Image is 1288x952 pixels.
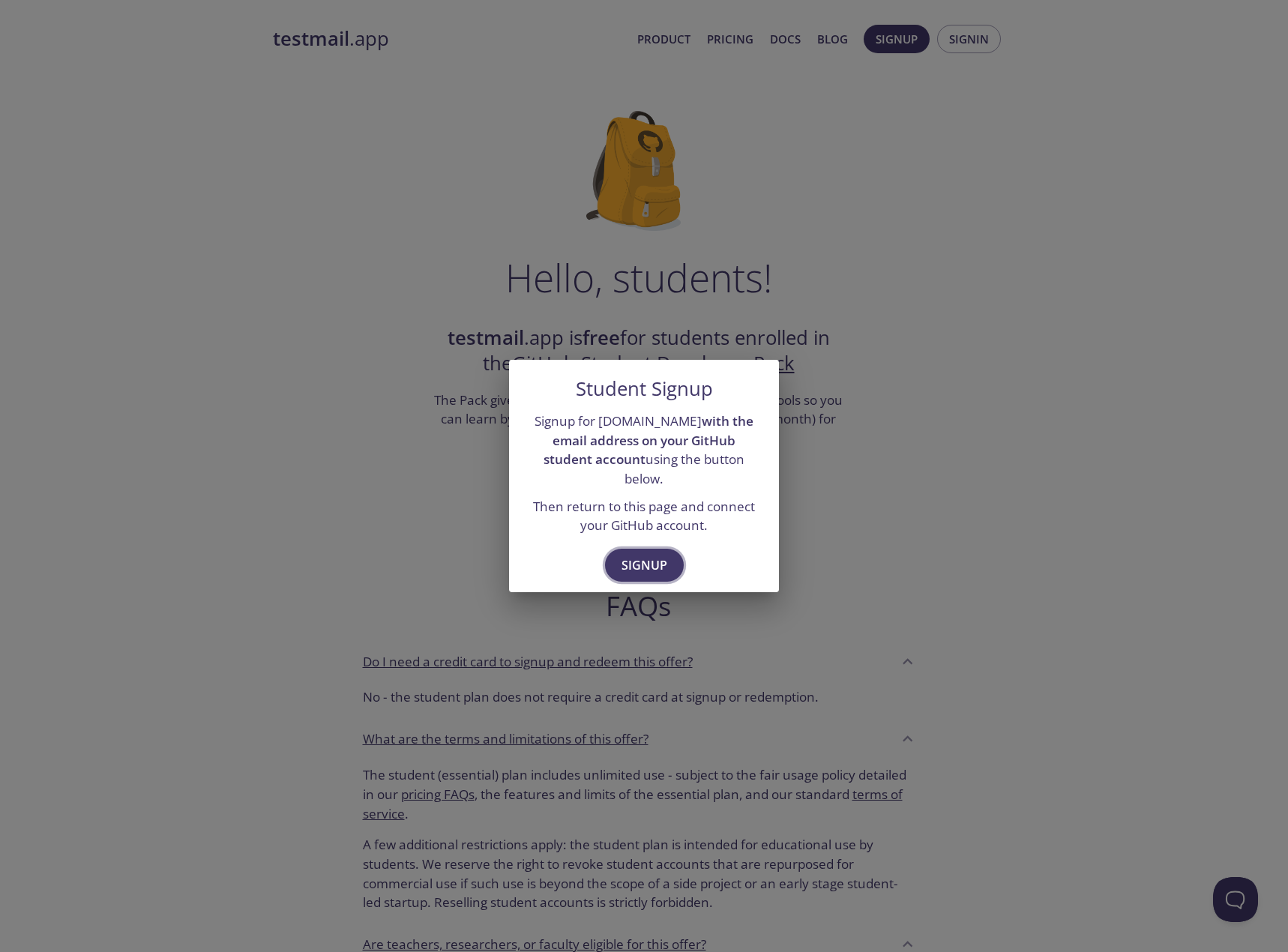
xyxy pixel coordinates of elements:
[576,378,713,400] h5: Student Signup
[527,497,761,535] p: Then return to this page and connect your GitHub account.
[544,412,753,468] strong: with the email address on your GitHub student account
[527,412,761,489] p: Signup for [DOMAIN_NAME] using the button below.
[622,555,667,576] span: Signup
[605,549,684,582] button: Signup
